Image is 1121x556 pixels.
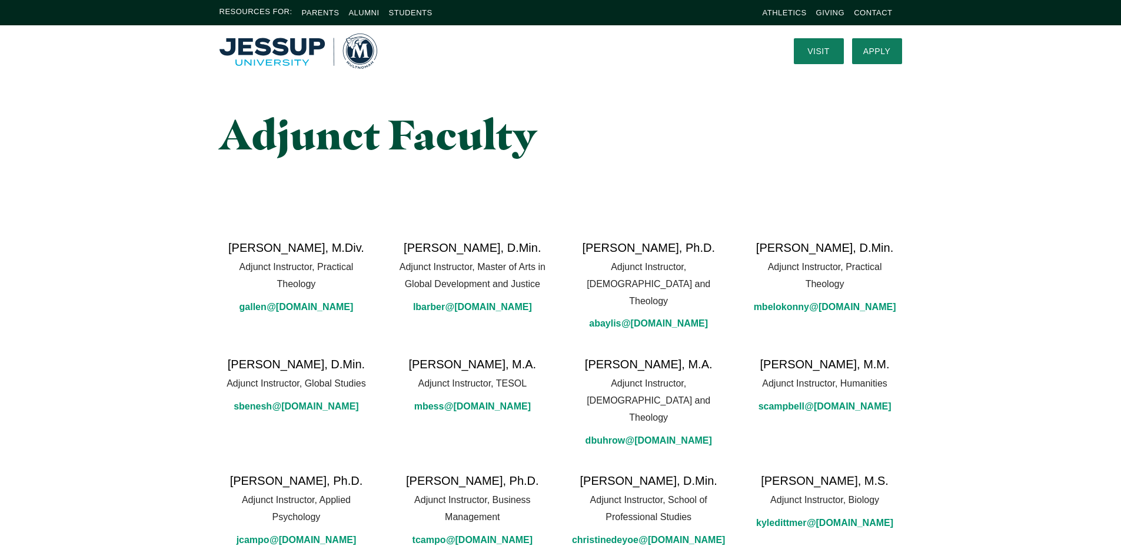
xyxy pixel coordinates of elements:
span: scampbell [759,398,804,415]
span: Adjunct Instructor, Humanities [762,375,887,392]
a: scampbell @[DOMAIN_NAME] [759,398,892,415]
span: Adjunct Instructor, Biology [770,492,879,509]
span: Adjunct Instructor, Applied Psychology [219,492,374,526]
a: Athletics [763,8,807,17]
span: @[DOMAIN_NAME] [807,515,893,532]
span: Adjunct Instructor, Master of Arts in Global Development and Justice [395,259,550,293]
h1: Adjunct Faculty [219,112,667,157]
a: Alumni [348,8,379,17]
span: Adjunct Instructor, Practical Theology [219,259,374,293]
span: @[DOMAIN_NAME] [638,532,725,549]
a: christinedeyoe @[DOMAIN_NAME] [572,532,726,549]
h6: [PERSON_NAME], D.Min. [756,239,893,256]
a: Visit [794,38,844,64]
a: Parents [302,8,340,17]
span: sbenesh [234,398,272,415]
a: Giving [816,8,845,17]
span: Adjunct Instructor, Business Management [395,492,550,526]
h6: [PERSON_NAME], M.A. [408,356,536,372]
a: abaylis @[DOMAIN_NAME] [589,315,708,332]
img: Multnomah University Logo [219,34,377,69]
span: @[DOMAIN_NAME] [804,398,891,415]
span: @[DOMAIN_NAME] [445,299,532,316]
span: kyledittmer [756,515,806,532]
span: dbuhrow [586,432,626,450]
span: Adjunct Instructor, TESOL [418,375,527,392]
span: Adjunct Instructor, [DEMOGRAPHIC_DATA] and Theology [571,259,726,309]
span: @[DOMAIN_NAME] [446,532,533,549]
h6: [PERSON_NAME], Ph.D. [406,472,539,489]
span: @[DOMAIN_NAME] [444,398,531,415]
span: @[DOMAIN_NAME] [267,299,353,316]
span: tcampo [413,532,446,549]
span: mbelokonny [754,299,809,316]
a: Apply [852,38,902,64]
h6: [PERSON_NAME], D.Min. [228,356,365,372]
span: mbess [414,398,444,415]
a: Contact [854,8,892,17]
span: abaylis [589,315,621,332]
h6: [PERSON_NAME], M.M. [760,356,890,372]
a: mbess @[DOMAIN_NAME] [414,398,531,415]
a: lbarber @[DOMAIN_NAME] [413,299,532,316]
h6: [PERSON_NAME], Ph.D. [230,472,363,489]
span: Adjunct Instructor, School of Professional Studies [571,492,726,526]
span: Adjunct Instructor, Global Studies [227,375,366,392]
span: lbarber [413,299,445,316]
span: @[DOMAIN_NAME] [626,432,712,450]
span: jcampo [237,532,270,549]
span: @[DOMAIN_NAME] [270,532,356,549]
h6: [PERSON_NAME], Ph.D. [582,239,715,256]
h6: [PERSON_NAME], D.Min. [580,472,717,489]
span: Adjunct Instructor, Practical Theology [748,259,902,293]
span: Adjunct Instructor, [DEMOGRAPHIC_DATA] and Theology [571,375,726,426]
span: christinedeyoe [572,532,638,549]
span: @[DOMAIN_NAME] [809,299,896,316]
a: gallen @[DOMAIN_NAME] [239,299,354,316]
span: @[DOMAIN_NAME] [621,315,708,332]
h6: [PERSON_NAME], M.A. [585,356,713,372]
span: @[DOMAIN_NAME] [272,398,359,415]
a: Students [389,8,433,17]
a: mbelokonny @[DOMAIN_NAME] [754,299,896,316]
h6: [PERSON_NAME], M.Div. [228,239,364,256]
span: Resources For: [219,6,292,19]
a: tcampo @[DOMAIN_NAME] [413,532,533,549]
a: jcampo @[DOMAIN_NAME] [237,532,357,549]
a: dbuhrow @[DOMAIN_NAME] [586,432,712,450]
h6: [PERSON_NAME], M.S. [761,472,889,489]
span: gallen [239,299,267,316]
a: Home [219,34,377,69]
a: sbenesh @[DOMAIN_NAME] [234,398,359,415]
a: kyledittmer @[DOMAIN_NAME] [756,515,893,532]
h6: [PERSON_NAME], D.Min. [404,239,541,256]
